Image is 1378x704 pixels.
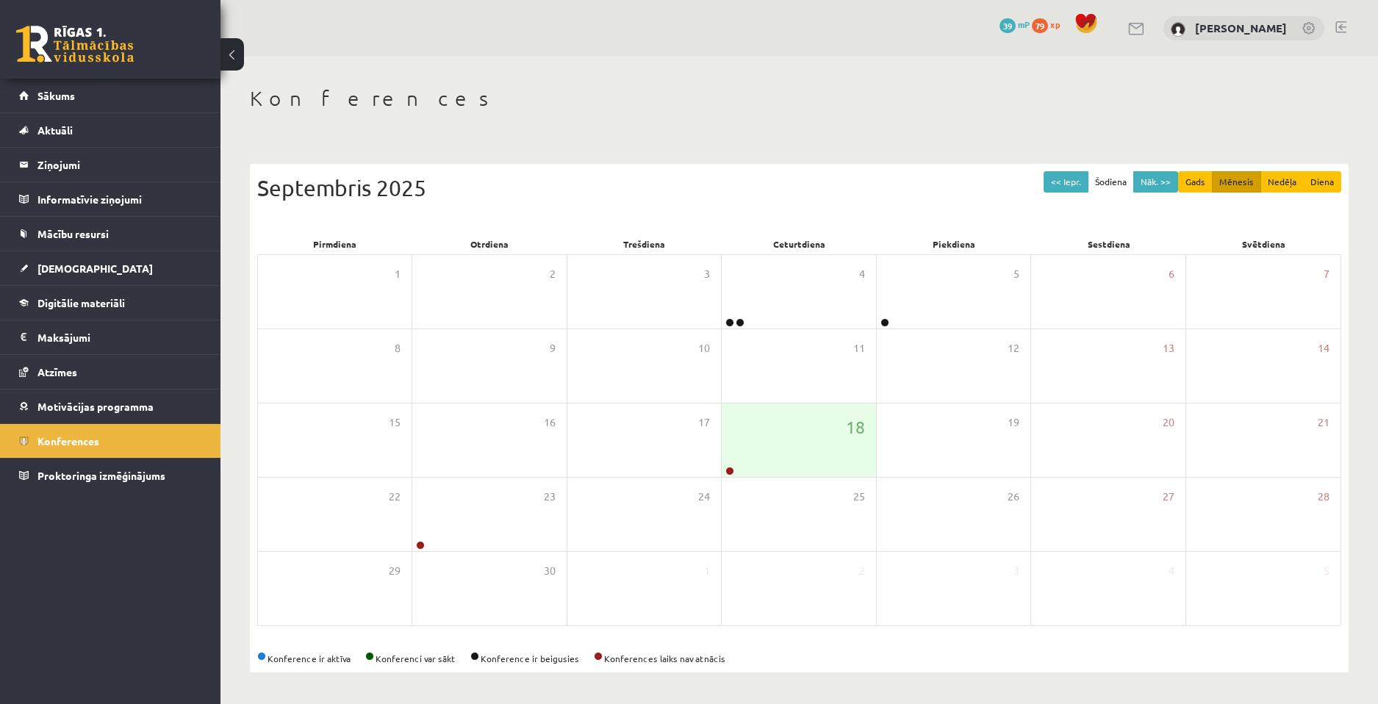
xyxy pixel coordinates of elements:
a: Mācību resursi [19,217,202,251]
span: xp [1050,18,1060,30]
span: Aktuāli [37,123,73,137]
h1: Konferences [250,86,1349,111]
a: 79 xp [1032,18,1067,30]
div: Piekdiena [877,234,1032,254]
span: 7 [1324,266,1329,282]
span: 15 [389,414,401,431]
div: Svētdiena [1186,234,1341,254]
span: 79 [1032,18,1048,33]
span: 14 [1318,340,1329,356]
span: Motivācijas programma [37,400,154,413]
span: 2 [859,563,865,579]
span: 4 [1169,563,1174,579]
span: Sākums [37,89,75,102]
span: 3 [1013,563,1019,579]
img: Kristaps Zomerfelds [1171,22,1185,37]
a: 39 mP [1000,18,1030,30]
legend: Ziņojumi [37,148,202,182]
div: Otrdiena [412,234,567,254]
span: 11 [853,340,865,356]
span: Atzīmes [37,365,77,378]
div: Sestdiena [1032,234,1187,254]
button: Nāk. >> [1133,171,1178,193]
a: Digitālie materiāli [19,286,202,320]
a: Rīgas 1. Tālmācības vidusskola [16,26,134,62]
span: 16 [544,414,556,431]
div: Pirmdiena [257,234,412,254]
span: Mācību resursi [37,227,109,240]
span: 3 [704,266,710,282]
span: 28 [1318,489,1329,505]
span: 30 [544,563,556,579]
span: 21 [1318,414,1329,431]
span: 23 [544,489,556,505]
button: Mēnesis [1212,171,1261,193]
span: mP [1018,18,1030,30]
span: 18 [846,414,865,439]
a: Proktoringa izmēģinājums [19,459,202,492]
a: Sākums [19,79,202,112]
span: 6 [1169,266,1174,282]
span: 1 [704,563,710,579]
button: Gads [1178,171,1213,193]
span: 13 [1163,340,1174,356]
a: Informatīvie ziņojumi [19,182,202,216]
span: 26 [1008,489,1019,505]
span: 24 [698,489,710,505]
button: Nedēļa [1260,171,1304,193]
div: Trešdiena [567,234,722,254]
legend: Informatīvie ziņojumi [37,182,202,216]
span: 22 [389,489,401,505]
span: Konferences [37,434,99,448]
span: 19 [1008,414,1019,431]
legend: Maksājumi [37,320,202,354]
span: 8 [395,340,401,356]
span: Proktoringa izmēģinājums [37,469,165,482]
span: 29 [389,563,401,579]
a: Konferences [19,424,202,458]
a: Atzīmes [19,355,202,389]
span: [DEMOGRAPHIC_DATA] [37,262,153,275]
span: 1 [395,266,401,282]
div: Ceturtdiena [722,234,877,254]
span: 2 [550,266,556,282]
span: 27 [1163,489,1174,505]
span: 5 [1324,563,1329,579]
a: Aktuāli [19,113,202,147]
span: 4 [859,266,865,282]
span: 5 [1013,266,1019,282]
span: 39 [1000,18,1016,33]
span: 10 [698,340,710,356]
span: 12 [1008,340,1019,356]
a: [PERSON_NAME] [1195,21,1287,35]
div: Septembris 2025 [257,171,1341,204]
span: Digitālie materiāli [37,296,125,309]
span: 9 [550,340,556,356]
button: Diena [1303,171,1341,193]
div: Konference ir aktīva Konferenci var sākt Konference ir beigusies Konferences laiks nav atnācis [257,652,1341,665]
span: 25 [853,489,865,505]
a: Ziņojumi [19,148,202,182]
span: 20 [1163,414,1174,431]
span: 17 [698,414,710,431]
button: Šodiena [1088,171,1134,193]
a: Maksājumi [19,320,202,354]
a: [DEMOGRAPHIC_DATA] [19,251,202,285]
button: << Iepr. [1044,171,1088,193]
a: Motivācijas programma [19,389,202,423]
